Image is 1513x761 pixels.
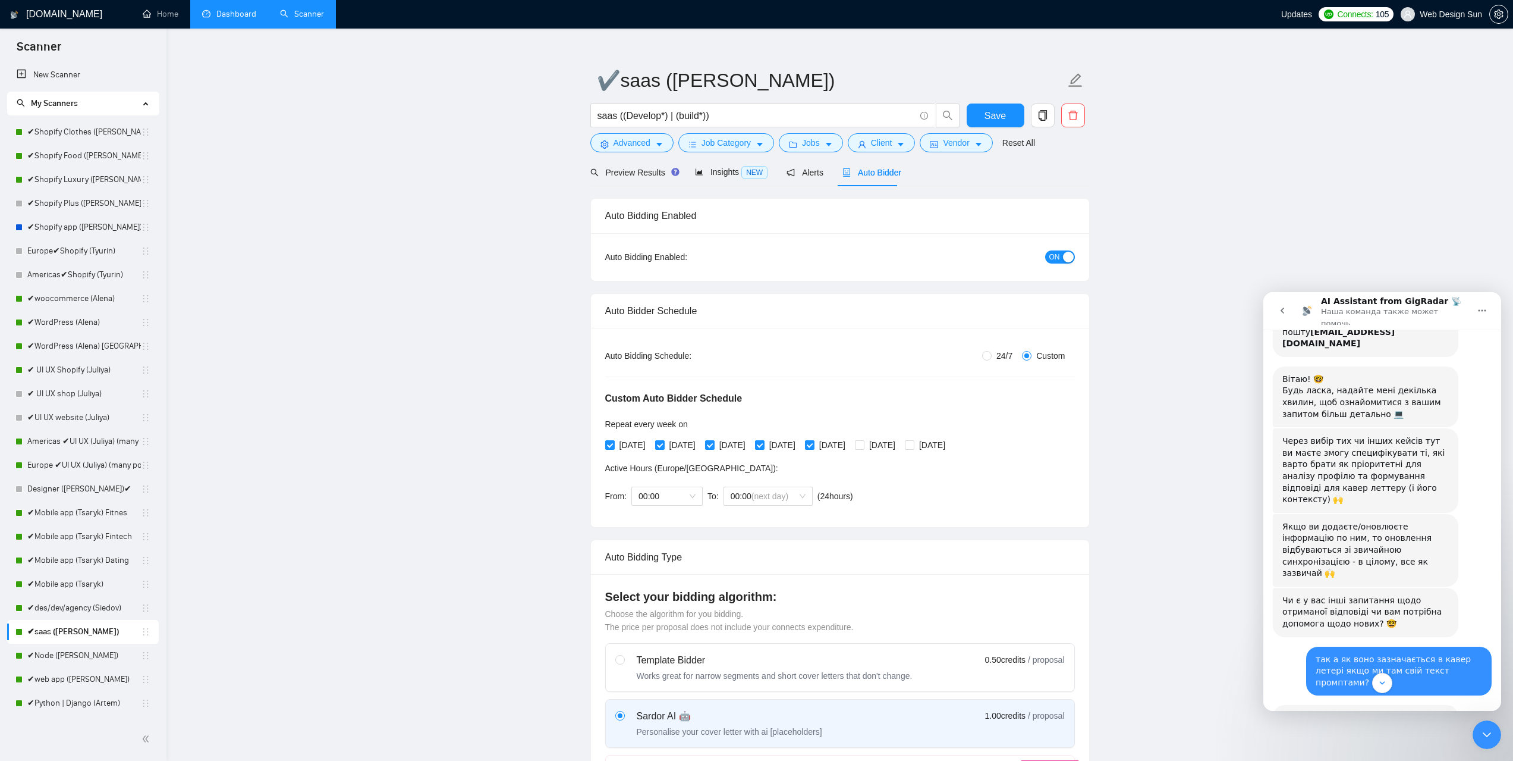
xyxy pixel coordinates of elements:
img: logo [10,5,18,24]
iframe: To enrich screen reader interactions, please activate Accessibility in Grammarly extension settings [1263,292,1501,711]
span: [DATE] [864,439,900,452]
span: holder [141,508,150,518]
a: Americas ✔UI UX (Juliya) (many posts) [27,430,141,453]
span: 105 [1376,8,1389,21]
li: Europe ✔UI UX (Juliya) (many posts) [7,453,159,477]
span: user [1404,10,1412,18]
span: area-chart [695,168,703,176]
li: ✔Shopify Food (Bratko) [7,144,159,168]
span: Save [984,108,1006,123]
li: ✔Shopify Luxury (Igor S.) [7,168,159,192]
a: homeHome [143,9,178,19]
a: searchScanner [280,9,324,19]
span: search [936,110,959,121]
a: ✔Shopify Clothes ([PERSON_NAME]) [27,120,141,144]
span: To: [707,491,719,501]
span: holder [141,318,150,327]
li: ✔Mobile app (Tsaryk) Dating [7,549,159,572]
a: ✔Shopify Luxury ([PERSON_NAME]) [27,168,141,192]
span: holder [141,580,150,589]
span: From: [605,491,627,501]
span: Jobs [802,136,820,149]
div: Auto Bidding Type [605,540,1075,574]
div: Sardor AI 🤖 [637,709,822,724]
span: copy [1031,110,1054,121]
a: ✔ UI UX shop (Juliya) [27,382,141,406]
span: robot [842,168,851,177]
span: holder [141,389,150,399]
li: ✔WordPress (Alena) Europe [7,334,159,358]
li: ✔WordPress (Alena) [7,311,159,334]
span: holder [141,175,150,184]
a: ✔ UI UX Shopify (Juliya) [27,358,141,382]
span: holder [141,199,150,208]
li: Europe✔Shopify (Tyurin) [7,239,159,263]
a: ✔Shopify app ([PERSON_NAME]) [27,215,141,239]
span: Updates [1281,10,1312,19]
span: setting [1490,10,1508,19]
span: delete [1062,110,1084,121]
span: folder [789,140,797,149]
span: NEW [741,166,767,179]
li: ✔Mobile app (Tsaryk) Fitnes [7,501,159,525]
span: Active Hours ( Europe/[GEOGRAPHIC_DATA] ): [605,464,778,473]
img: upwork-logo.png [1324,10,1333,19]
span: user [858,140,866,149]
span: Repeat every week on [605,419,688,429]
span: Preview Results [590,168,676,177]
span: holder [141,270,150,280]
li: ✔web app (Pavel) [7,668,159,691]
span: caret-down [655,140,663,149]
button: barsJob Categorycaret-down [678,133,774,152]
li: ✔Node (Pavel) [7,644,159,668]
span: / proposal [1028,654,1064,666]
h4: Select your bidding algorithm: [605,588,1075,605]
button: delete [1061,104,1085,127]
a: New Scanner [17,63,149,87]
a: ✔WordPress (Alena) [27,311,141,334]
li: Americas✔Shopify (Tyurin) [7,263,159,287]
span: [DATE] [914,439,950,452]
span: idcard [930,140,938,149]
span: info-circle [920,112,928,120]
h5: Custom Auto Bidder Schedule [605,392,743,406]
span: double-left [141,733,153,745]
li: Designer (Sokol)✔ [7,477,159,501]
span: 0.50 credits [985,653,1026,666]
a: ✔web app ([PERSON_NAME]) [27,668,141,691]
div: Auto Bidding Enabled [605,199,1075,233]
span: Client [871,136,892,149]
button: setting [1489,5,1508,24]
li: ✔Mobile app (Tsaryk) Fintech [7,525,159,549]
a: ✔UI UX website (Juliya) [27,406,141,430]
li: ✔woocommerce (Alena) [7,287,159,311]
span: [DATE] [665,439,700,452]
li: ✔laravel | vue | react (Pavel) [7,715,159,739]
a: ✔saas ([PERSON_NAME]) [27,620,141,644]
span: holder [141,484,150,494]
span: [DATE] [715,439,750,452]
div: Personalise your cover letter with ai [placeholders] [637,726,822,738]
a: ✔Node ([PERSON_NAME]) [27,644,141,668]
span: Vendor [943,136,969,149]
span: My Scanners [17,98,78,108]
a: ✔Shopify Plus ([PERSON_NAME]) [27,192,141,215]
span: setting [600,140,609,149]
div: Tooltip anchor [670,167,681,177]
span: holder [141,151,150,161]
div: Works great for narrow segments and short cover letters that don't change. [637,670,913,682]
